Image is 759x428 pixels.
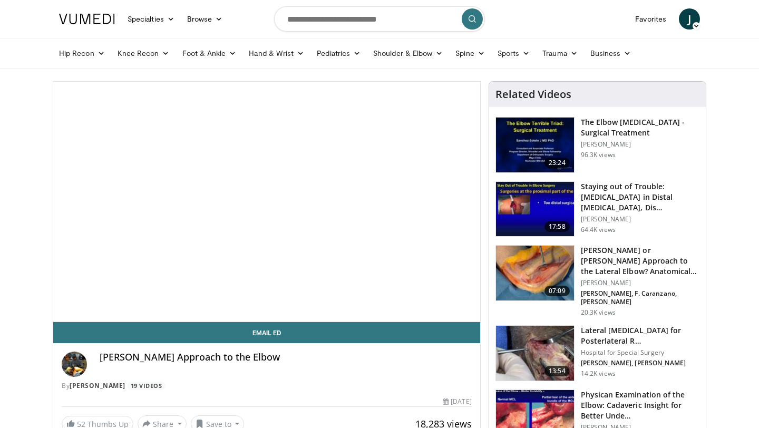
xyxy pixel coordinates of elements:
a: Hand & Wrist [242,43,310,64]
a: Favorites [629,8,673,30]
h3: Lateral [MEDICAL_DATA] for Posterlateral R… [581,325,699,346]
a: Business [584,43,638,64]
a: Email Ed [53,322,480,343]
video-js: Video Player [53,82,480,322]
a: [PERSON_NAME] [70,381,125,390]
input: Search topics, interventions [274,6,485,32]
span: 23:24 [544,158,570,168]
a: 13:54 Lateral [MEDICAL_DATA] for Posterlateral R… Hospital for Special Surgery [PERSON_NAME], [PE... [495,325,699,381]
img: d5fb476d-116e-4503-aa90-d2bb1c71af5c.150x105_q85_crop-smart_upscale.jpg [496,246,574,300]
img: E3Io06GX5Di7Z1An4xMDoxOjA4MTsiGN.150x105_q85_crop-smart_upscale.jpg [496,326,574,381]
div: [DATE] [443,397,471,406]
p: Hospital for Special Surgery [581,348,699,357]
a: Sports [491,43,537,64]
h4: [PERSON_NAME] Approach to the Elbow [100,352,472,363]
a: Pediatrics [310,43,367,64]
p: 20.3K views [581,308,616,317]
a: 19 Videos [127,382,166,391]
span: 13:54 [544,366,570,376]
img: VuMedi Logo [59,14,115,24]
a: Foot & Ankle [176,43,243,64]
a: Spine [449,43,491,64]
p: [PERSON_NAME] [581,140,699,149]
a: 23:24 The Elbow [MEDICAL_DATA] - Surgical Treatment [PERSON_NAME] 96.3K views [495,117,699,173]
a: Hip Recon [53,43,111,64]
a: Browse [181,8,229,30]
h3: The Elbow [MEDICAL_DATA] - Surgical Treatment [581,117,699,138]
p: [PERSON_NAME], [PERSON_NAME] [581,359,699,367]
a: Trauma [536,43,584,64]
p: 14.2K views [581,369,616,378]
h3: Staying out of Trouble: [MEDICAL_DATA] in Distal [MEDICAL_DATA], Dis… [581,181,699,213]
img: Avatar [62,352,87,377]
a: 17:58 Staying out of Trouble: [MEDICAL_DATA] in Distal [MEDICAL_DATA], Dis… [PERSON_NAME] 64.4K v... [495,181,699,237]
a: Knee Recon [111,43,176,64]
p: [PERSON_NAME] [581,215,699,223]
img: 162531_0000_1.png.150x105_q85_crop-smart_upscale.jpg [496,118,574,172]
span: 17:58 [544,221,570,232]
p: [PERSON_NAME], F. Caranzano, [PERSON_NAME] [581,289,699,306]
div: By [62,381,472,391]
p: 64.4K views [581,226,616,234]
h4: Related Videos [495,88,571,101]
a: 07:09 [PERSON_NAME] or [PERSON_NAME] Approach to the Lateral Elbow? Anatomical Understan… [PERSON... [495,245,699,317]
a: J [679,8,700,30]
p: 96.3K views [581,151,616,159]
span: 07:09 [544,286,570,296]
a: Shoulder & Elbow [367,43,449,64]
h3: [PERSON_NAME] or [PERSON_NAME] Approach to the Lateral Elbow? Anatomical Understan… [581,245,699,277]
img: Q2xRg7exoPLTwO8X4xMDoxOjB1O8AjAz_1.150x105_q85_crop-smart_upscale.jpg [496,182,574,237]
h3: Physican Examination of the Elbow: Cadaveric Insight for Better Unde… [581,390,699,421]
p: [PERSON_NAME] [581,279,699,287]
a: Specialties [121,8,181,30]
